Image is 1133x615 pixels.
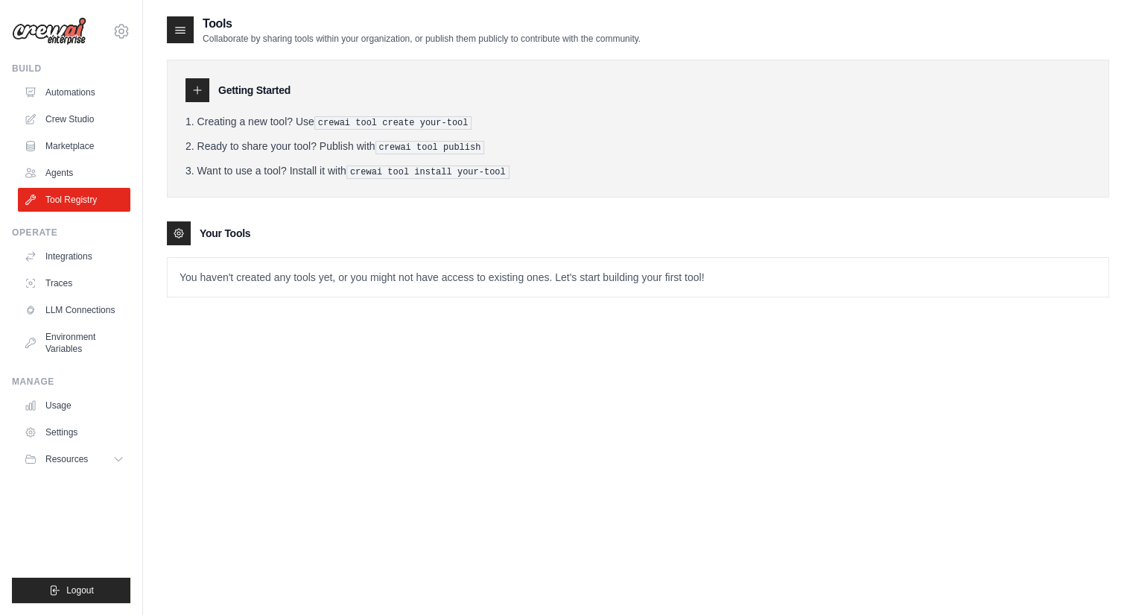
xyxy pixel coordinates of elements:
div: Manage [12,376,130,388]
a: Crew Studio [18,107,130,131]
span: Logout [66,584,94,596]
li: Ready to share your tool? Publish with [185,139,1091,154]
p: Collaborate by sharing tools within your organization, or publish them publicly to contribute wit... [203,33,641,45]
h3: Getting Started [218,83,291,98]
a: Settings [18,420,130,444]
li: Want to use a tool? Install it with [185,163,1091,179]
pre: crewai tool create your-tool [314,116,472,130]
button: Resources [18,447,130,471]
span: Resources [45,453,88,465]
a: Traces [18,271,130,295]
a: Usage [18,394,130,417]
li: Creating a new tool? Use [185,114,1091,130]
p: You haven't created any tools yet, or you might not have access to existing ones. Let's start bui... [168,258,1108,297]
a: Environment Variables [18,325,130,361]
button: Logout [12,578,130,603]
a: Agents [18,161,130,185]
a: Tool Registry [18,188,130,212]
a: Automations [18,81,130,104]
pre: crewai tool install your-tool [346,165,510,179]
div: Operate [12,227,130,239]
a: Marketplace [18,134,130,158]
pre: crewai tool publish [375,141,485,154]
a: LLM Connections [18,298,130,322]
img: Logo [12,17,86,45]
h3: Your Tools [200,226,250,241]
div: Build [12,63,130,75]
h2: Tools [203,15,641,33]
a: Integrations [18,245,130,268]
